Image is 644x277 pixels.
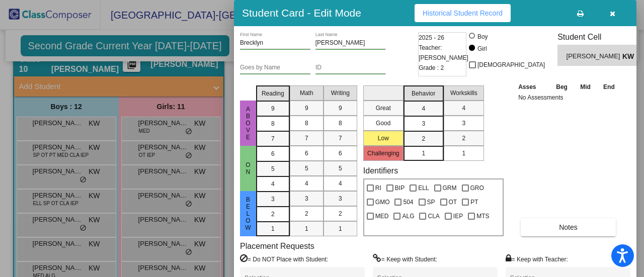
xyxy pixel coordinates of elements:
[271,164,275,173] span: 5
[449,196,457,208] span: OT
[305,119,308,128] span: 8
[240,254,328,264] label: = Do NOT Place with Student:
[427,196,435,208] span: SP
[622,51,636,62] span: KW
[419,43,468,63] span: Teacher: [PERSON_NAME]
[271,149,275,158] span: 6
[402,210,414,222] span: ALG
[373,254,437,264] label: = Keep with Student:
[419,33,444,43] span: 2025 - 26
[339,179,342,188] span: 4
[339,134,342,143] span: 7
[450,88,477,98] span: Workskills
[422,104,425,113] span: 4
[363,166,398,175] label: Identifiers
[244,196,253,231] span: Below
[271,104,275,113] span: 9
[453,210,463,222] span: IEP
[422,119,425,128] span: 3
[597,81,621,93] th: End
[339,164,342,173] span: 5
[470,196,478,208] span: PT
[476,210,489,222] span: MTS
[443,182,457,194] span: GRM
[305,209,308,218] span: 2
[477,44,487,53] div: Girl
[462,134,465,143] span: 2
[305,194,308,203] span: 3
[506,254,568,264] label: = Keep with Teacher:
[470,182,484,194] span: GRO
[339,104,342,113] span: 9
[242,7,361,19] h3: Student Card - Edit Mode
[262,89,284,98] span: Reading
[339,149,342,158] span: 6
[244,106,253,141] span: Above
[419,63,444,73] span: Grade : 2
[415,4,511,22] button: Historical Student Record
[462,119,465,128] span: 3
[305,164,308,173] span: 5
[339,224,342,233] span: 1
[477,32,488,41] div: Boy
[516,81,549,93] th: Asses
[418,182,429,194] span: ELL
[428,210,439,222] span: CLA
[567,51,622,62] span: [PERSON_NAME]
[271,179,275,189] span: 4
[422,134,425,143] span: 2
[271,119,275,128] span: 8
[403,196,413,208] span: 504
[462,104,465,113] span: 4
[422,149,425,158] span: 1
[339,194,342,203] span: 3
[240,241,314,251] label: Placement Requests
[271,210,275,219] span: 2
[395,182,405,194] span: BIP
[271,224,275,233] span: 1
[339,209,342,218] span: 2
[339,119,342,128] span: 8
[521,218,616,236] button: Notes
[305,149,308,158] span: 6
[305,179,308,188] span: 4
[375,210,389,222] span: MED
[574,81,597,93] th: Mid
[305,104,308,113] span: 9
[423,9,503,17] span: Historical Student Record
[305,224,308,233] span: 1
[549,81,574,93] th: Beg
[412,89,435,98] span: Behavior
[331,88,350,98] span: Writing
[375,182,381,194] span: RI
[305,134,308,143] span: 7
[462,149,465,158] span: 1
[240,64,310,71] input: goes by name
[516,93,621,103] td: No Assessments
[559,223,578,231] span: Notes
[271,134,275,143] span: 7
[477,59,545,71] span: [DEMOGRAPHIC_DATA]
[300,88,313,98] span: Math
[271,195,275,204] span: 3
[375,196,390,208] span: GMO
[244,161,253,175] span: On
